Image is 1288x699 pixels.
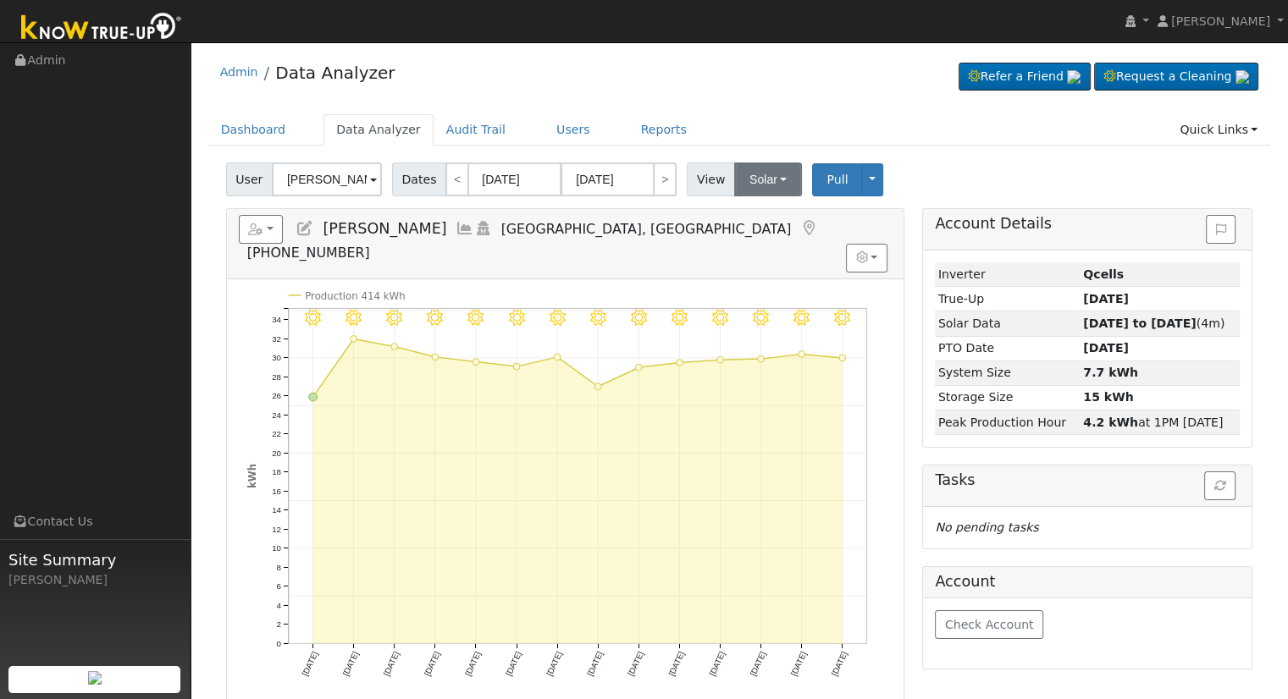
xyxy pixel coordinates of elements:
text: [DATE] [585,650,605,677]
i: 8/30 - Clear [467,309,484,325]
strong: 7.7 kWh [1083,366,1138,379]
span: Dates [392,162,446,196]
span: [DATE] [1083,341,1129,355]
button: Pull [812,163,862,196]
circle: onclick="" [432,354,439,361]
text: 28 [272,372,281,381]
span: View [687,162,735,196]
span: [PERSON_NAME] [323,220,446,237]
text: 20 [272,448,281,457]
text: [DATE] [463,650,483,677]
text: [DATE] [422,650,441,677]
a: Multi-Series Graph [456,220,474,237]
strong: [DATE] to [DATE] [1083,316,1196,330]
text: [DATE] [748,650,767,677]
text: [DATE] [666,650,686,677]
h5: Account Details [935,215,1240,233]
td: Peak Production Hour [935,410,1080,435]
circle: onclick="" [594,383,601,390]
span: [GEOGRAPHIC_DATA], [GEOGRAPHIC_DATA] [501,221,792,237]
a: > [653,162,677,196]
text: [DATE] [340,650,360,677]
h5: Account [935,573,995,590]
td: Solar Data [935,311,1080,336]
a: Reports [628,114,699,146]
button: Check Account [935,610,1043,639]
text: [DATE] [300,650,319,677]
circle: onclick="" [635,364,642,371]
td: PTO Date [935,336,1080,361]
button: Solar [734,162,802,196]
i: 8/28 - Clear [386,309,402,325]
a: Users [544,114,603,146]
img: retrieve [88,671,102,685]
text: 30 [272,353,281,362]
a: Login As (last Never) [474,220,493,237]
text: 0 [276,638,281,647]
i: No pending tasks [935,520,1038,534]
text: [DATE] [830,650,849,677]
a: Data Analyzer [323,114,434,146]
text: [DATE] [544,650,564,677]
span: [PERSON_NAME] [1171,14,1270,28]
span: Site Summary [8,548,181,571]
i: 8/31 - Clear [508,309,524,325]
circle: onclick="" [839,355,846,361]
i: 9/08 - Clear [834,309,850,325]
text: [DATE] [381,650,401,677]
i: 9/06 - Clear [753,309,769,325]
a: Refer a Friend [959,63,1091,91]
a: Dashboard [208,114,299,146]
text: 6 [276,581,280,591]
text: 26 [272,391,281,400]
i: 8/29 - Clear [427,309,443,325]
strong: [DATE] [1083,292,1129,305]
a: Map [799,220,818,237]
a: Data Analyzer [275,63,395,83]
span: Check Account [945,618,1034,631]
button: Refresh [1204,471,1235,500]
img: retrieve [1067,70,1081,84]
td: at 1PM [DATE] [1081,410,1241,435]
td: Inverter [935,262,1080,287]
span: Pull [826,173,848,186]
circle: onclick="" [799,350,805,357]
text: Production 414 kWh [305,290,405,302]
text: 34 [272,315,281,324]
div: [PERSON_NAME] [8,571,181,589]
td: System Size [935,361,1080,385]
img: Know True-Up [13,9,191,47]
i: 9/04 - Clear [672,309,688,325]
a: Request a Cleaning [1094,63,1258,91]
input: Select a User [272,162,382,196]
text: 32 [272,333,281,343]
circle: onclick="" [676,360,683,366]
circle: onclick="" [308,393,317,401]
h5: Tasks [935,471,1240,489]
i: 8/27 - Clear [345,309,362,325]
span: User [226,162,273,196]
i: 9/02 - Clear [589,309,605,325]
a: Admin [220,65,258,79]
circle: onclick="" [350,335,357,342]
circle: onclick="" [716,356,723,363]
i: 9/07 - Clear [793,309,810,325]
text: 8 [276,562,280,571]
a: Quick Links [1167,114,1270,146]
circle: onclick="" [391,343,398,349]
td: True-Up [935,287,1080,311]
button: Issue History [1206,215,1235,244]
text: 10 [272,543,281,553]
text: 22 [272,429,281,438]
i: 9/01 - Clear [549,309,565,325]
strong: 15 kWh [1083,390,1133,404]
text: [DATE] [504,650,523,677]
circle: onclick="" [554,354,561,361]
circle: onclick="" [473,358,479,365]
text: 14 [272,505,281,515]
text: [DATE] [788,650,808,677]
circle: onclick="" [513,363,520,370]
strong: ID: 1449, authorized: 07/24/25 [1083,267,1124,281]
img: retrieve [1235,70,1249,84]
i: 9/05 - Clear [712,309,728,325]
